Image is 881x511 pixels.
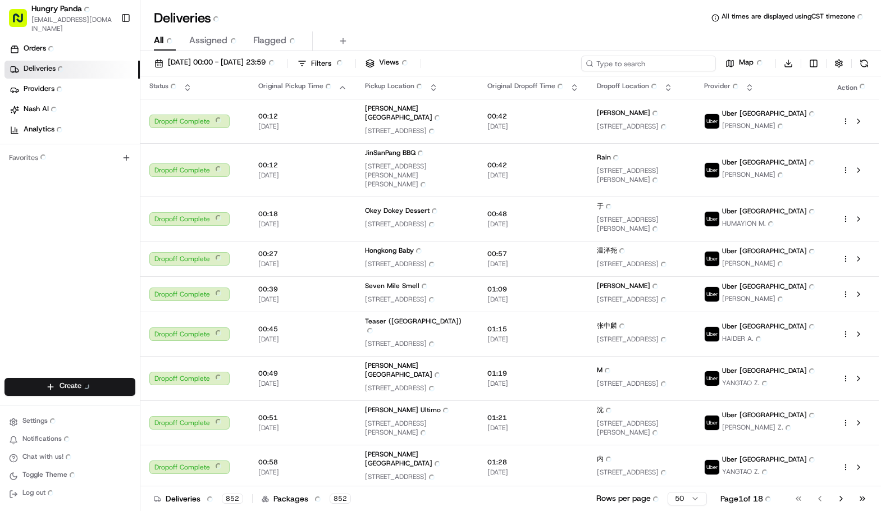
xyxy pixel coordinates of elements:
[106,34,180,45] span: API Documentation
[365,220,469,232] span: [STREET_ADDRESS]
[4,450,135,466] button: Chat with us!
[262,492,351,505] div: Packages
[722,410,819,423] span: Uber [GEOGRAPHIC_DATA]
[293,56,351,71] button: Filters
[4,61,140,79] a: Deliveries
[4,378,135,396] button: Create
[22,434,74,446] span: Notifications
[258,122,347,131] span: [DATE]
[365,206,442,218] span: Okey Dokey Dessert
[365,81,427,94] span: Pickup Location
[487,413,579,422] span: 01:21
[365,246,426,258] span: Hongkong Baby
[4,486,135,502] button: Log out
[258,249,347,258] span: 00:27
[597,281,663,294] span: [PERSON_NAME]
[722,334,819,346] span: HAIDER A.
[154,492,243,505] div: Deliveries
[487,81,568,94] span: Original Dropoff Time
[365,162,469,192] span: [STREET_ADDRESS][PERSON_NAME][PERSON_NAME]
[705,460,719,474] img: uber-new-logo.jpeg
[722,282,819,294] span: Uber [GEOGRAPHIC_DATA]
[705,252,719,266] img: uber-new-logo.jpeg
[487,335,579,344] span: [DATE]
[597,81,661,94] span: Dropoff Location
[258,295,347,304] span: [DATE]
[722,207,819,219] span: Uber [GEOGRAPHIC_DATA]
[722,455,819,467] span: Uber [GEOGRAPHIC_DATA]
[597,468,686,480] span: [STREET_ADDRESS]
[4,101,140,119] a: Nash AI
[720,56,771,71] button: Map
[704,81,743,94] span: Provider
[365,472,469,485] span: [STREET_ADDRESS]
[597,166,686,188] span: [STREET_ADDRESS][PERSON_NAME]
[487,112,579,121] span: 00:42
[597,153,623,165] span: Rain
[720,492,775,505] div: Page 1 of 18
[487,161,579,170] span: 00:42
[189,34,240,47] span: Assigned
[722,467,819,480] span: YANGTAO Z.
[597,215,686,236] span: [STREET_ADDRESS][PERSON_NAME]
[597,202,616,214] span: 于
[60,381,94,393] span: Create
[597,379,686,391] span: [STREET_ADDRESS]
[258,458,347,467] span: 00:58
[705,416,719,430] img: uber-new-logo.jpeg
[154,34,176,47] span: All
[258,81,336,94] span: Original Pickup Time
[79,61,136,70] a: Powered byPylon
[31,3,94,15] button: Hungry Panda
[365,450,469,471] span: [PERSON_NAME][GEOGRAPHIC_DATA]
[705,163,719,177] img: uber-new-logo.jpeg
[258,335,347,344] span: [DATE]
[597,321,629,334] span: 张中麟
[722,121,819,134] span: [PERSON_NAME]
[365,405,453,418] span: [PERSON_NAME] Ultimo
[4,81,140,99] a: Providers
[597,295,686,307] span: [STREET_ADDRESS]
[22,452,76,464] span: Chat with us!
[597,122,686,134] span: [STREET_ADDRESS]
[258,468,347,477] span: [DATE]
[487,379,579,388] span: [DATE]
[722,294,819,307] span: [PERSON_NAME]
[4,149,135,167] div: Favorites
[258,112,347,121] span: 00:12
[95,35,104,44] div: 💻
[487,285,579,294] span: 01:09
[4,414,135,430] button: Settings
[597,246,629,258] span: 温泽尧
[722,378,819,391] span: YANGTAO Z.
[487,369,579,378] span: 01:19
[487,458,579,467] span: 01:28
[24,104,61,116] span: Nash AI
[705,327,719,341] img: uber-new-logo.jpeg
[258,413,347,422] span: 00:51
[487,295,579,304] span: [DATE]
[311,57,346,70] span: Filters
[365,419,469,440] span: [STREET_ADDRESS][PERSON_NAME]
[24,84,67,96] span: Providers
[258,285,347,294] span: 00:39
[258,161,347,170] span: 00:12
[837,81,870,94] div: Action
[487,122,579,131] span: [DATE]
[168,57,278,70] span: [DATE] 00:00 - [DATE] 23:59
[597,454,616,467] span: 内
[597,366,615,378] span: M
[360,56,416,71] button: Views
[597,259,686,272] span: [STREET_ADDRESS]
[722,366,819,378] span: Uber [GEOGRAPHIC_DATA]
[365,317,469,338] span: Teaser ([GEOGRAPHIC_DATA])
[258,220,347,229] span: [DATE]
[487,220,579,229] span: [DATE]
[365,148,428,161] span: JinSanPang BBQ
[856,56,872,71] button: Refresh
[4,468,135,484] button: Toggle Theme
[365,295,469,307] span: [STREET_ADDRESS]
[4,4,116,31] button: Hungry Panda[EMAIL_ADDRESS][DOMAIN_NAME]
[365,384,469,396] span: [STREET_ADDRESS]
